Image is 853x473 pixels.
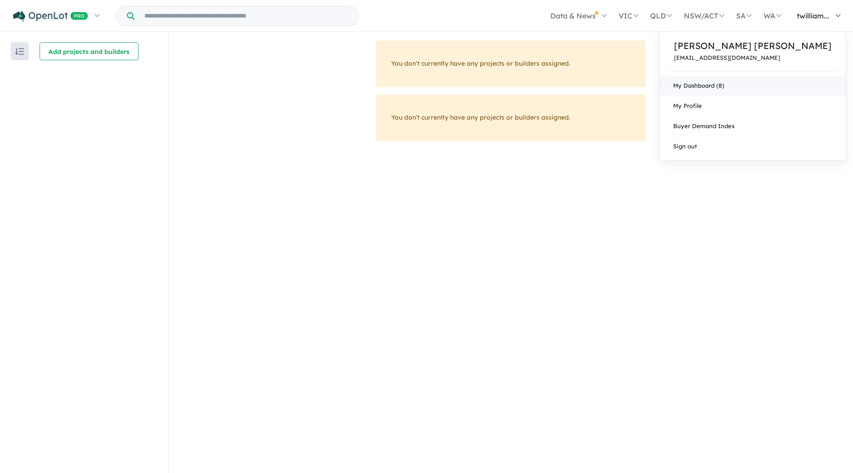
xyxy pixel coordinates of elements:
[674,39,831,53] a: [PERSON_NAME]​​​​ [PERSON_NAME]
[660,116,846,136] a: Buyer Demand Index
[660,136,846,156] a: Sign out
[13,11,88,22] img: Openlot PRO Logo White
[376,40,646,87] div: You don't currently have any projects or builders assigned.
[376,94,646,141] div: You don't currently have any projects or builders assigned.
[674,54,831,61] a: [EMAIL_ADDRESS][DOMAIN_NAME]
[660,76,846,96] a: My Dashboard (8)
[15,48,24,55] img: sort.svg
[673,102,702,109] span: My Profile
[797,11,829,20] span: twilliam...
[136,6,357,26] input: Try estate name, suburb, builder or developer
[660,96,846,116] a: My Profile
[40,42,138,60] button: Add projects and builders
